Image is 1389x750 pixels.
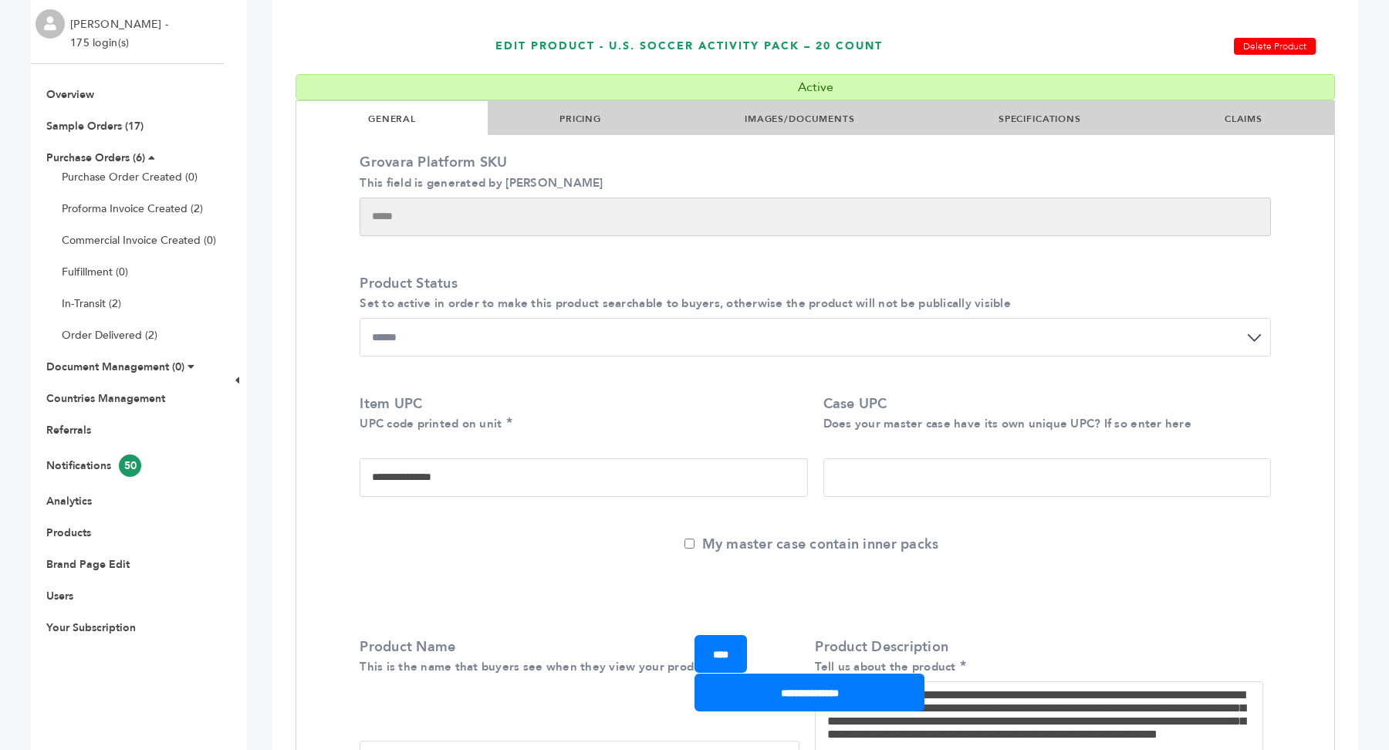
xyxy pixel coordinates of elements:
[46,87,94,102] a: Overview
[46,391,165,406] a: Countries Management
[62,265,128,279] a: Fulfillment (0)
[46,360,184,374] a: Document Management (0)
[823,394,1263,433] label: Case UPC
[62,201,203,216] a: Proforma Invoice Created (2)
[360,637,792,676] label: Product Name
[368,113,416,125] a: GENERAL
[360,296,1011,311] small: Set to active in order to make this product searchable to buyers, otherwise the product will not ...
[360,153,1263,191] label: Grovara Platform SKU
[35,9,65,39] img: profile.png
[360,175,603,191] small: This field is generated by [PERSON_NAME]
[46,620,136,635] a: Your Subscription
[119,454,141,477] span: 50
[62,296,121,311] a: In-Transit (2)
[1234,38,1316,55] a: Delete Product
[360,416,502,431] small: UPC code printed on unit
[745,113,855,125] a: IMAGES/DOCUMENTS
[684,535,939,554] label: My master case contain inner packs
[46,557,130,572] a: Brand Page Edit
[62,328,157,343] a: Order Delivered (2)
[46,423,91,437] a: Referrals
[46,494,92,508] a: Analytics
[360,274,1263,312] label: Product Status
[684,539,694,549] input: My master case contain inner packs
[46,589,73,603] a: Users
[559,113,601,125] a: PRICING
[70,15,172,52] li: [PERSON_NAME] - 175 login(s)
[46,150,145,165] a: Purchase Orders (6)
[999,113,1081,125] a: SPECIFICATIONS
[296,74,1335,100] div: Active
[46,458,141,473] a: Notifications50
[495,18,1016,74] h1: EDIT PRODUCT - U.S. Soccer Activity Pack – 20 Count
[823,416,1191,431] small: Does your master case have its own unique UPC? If so enter here
[62,170,198,184] a: Purchase Order Created (0)
[46,525,91,540] a: Products
[360,659,711,674] small: This is the name that buyers see when they view your product
[46,119,144,133] a: Sample Orders (17)
[62,233,216,248] a: Commercial Invoice Created (0)
[815,637,1263,676] label: Product Description
[1225,113,1262,125] a: CLAIMS
[360,394,799,433] label: Item UPC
